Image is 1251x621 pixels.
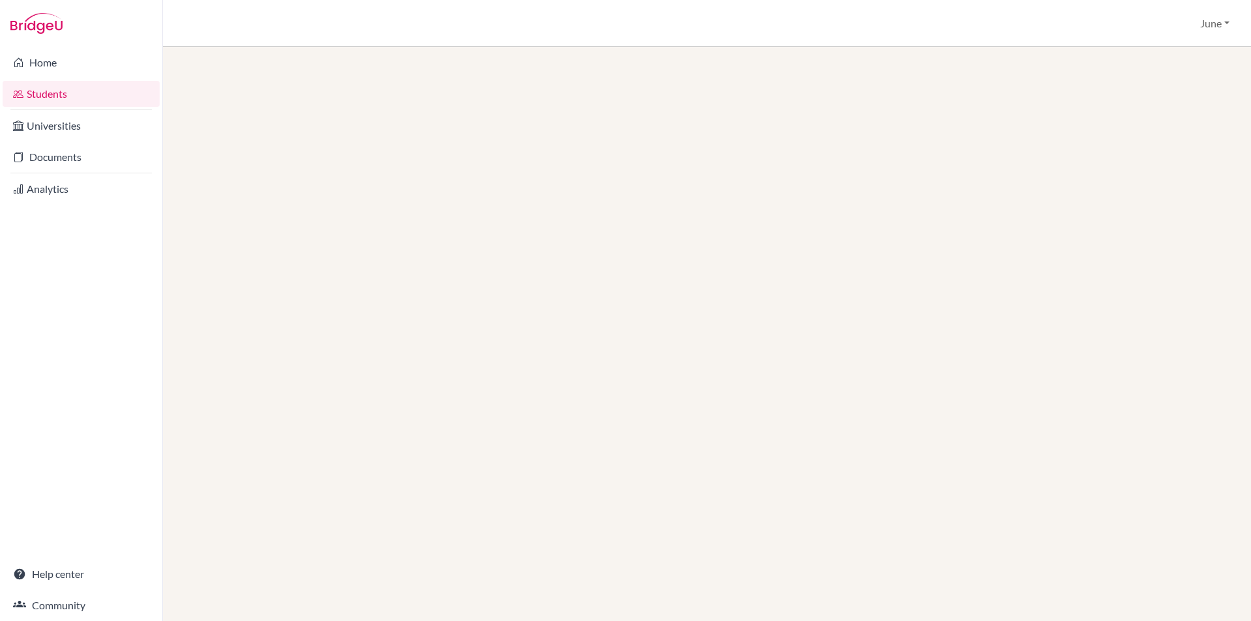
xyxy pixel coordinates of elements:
[3,176,160,202] a: Analytics
[3,561,160,587] a: Help center
[3,113,160,139] a: Universities
[10,13,63,34] img: Bridge-U
[3,50,160,76] a: Home
[3,81,160,107] a: Students
[1194,11,1235,36] button: June
[3,144,160,170] a: Documents
[3,592,160,618] a: Community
